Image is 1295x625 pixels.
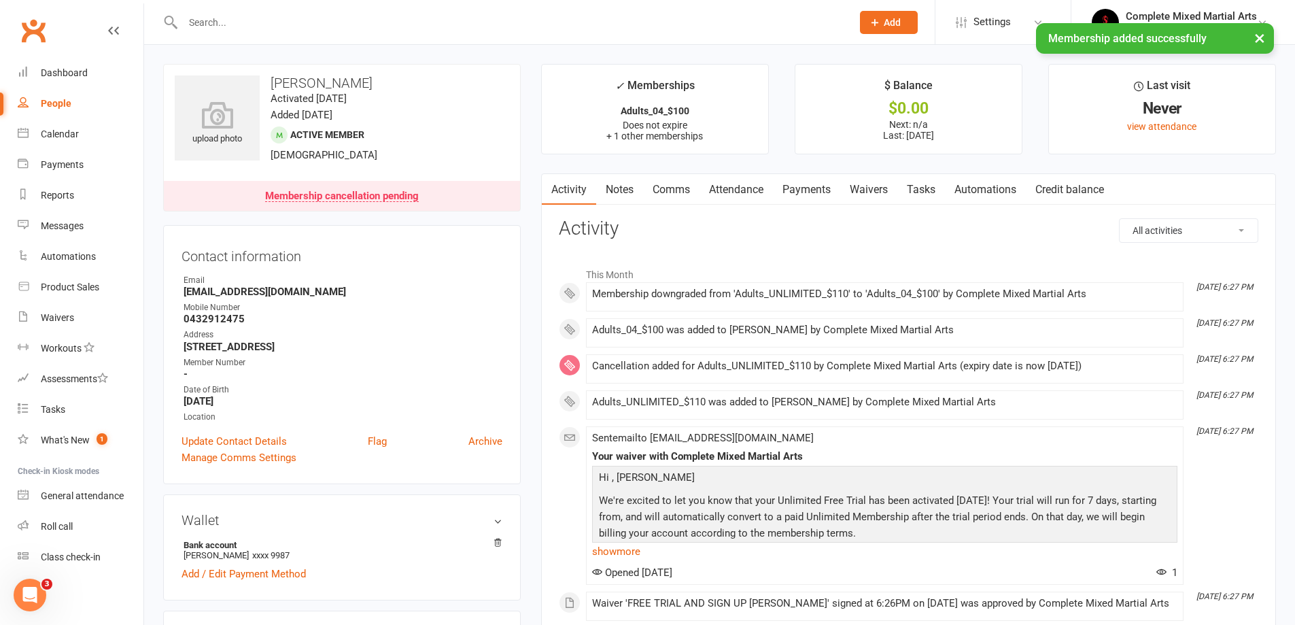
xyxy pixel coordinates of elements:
[184,384,502,396] div: Date of Birth
[18,333,143,364] a: Workouts
[175,75,509,90] h3: [PERSON_NAME]
[468,433,502,450] a: Archive
[596,174,643,205] a: Notes
[182,538,502,562] li: [PERSON_NAME]
[592,542,1177,561] a: show more
[18,511,143,542] a: Roll call
[290,129,364,140] span: Active member
[1126,10,1257,22] div: Complete Mixed Martial Arts
[18,272,143,303] a: Product Sales
[41,579,52,590] span: 3
[700,174,773,205] a: Attendance
[184,341,502,353] strong: [STREET_ADDRESS]
[808,101,1009,116] div: $0.00
[1196,354,1253,364] i: [DATE] 6:27 PM
[182,566,306,582] a: Add / Edit Payment Method
[1127,121,1196,132] a: view attendance
[1196,426,1253,436] i: [DATE] 6:27 PM
[252,550,290,560] span: xxxx 9987
[643,174,700,205] a: Comms
[41,220,84,231] div: Messages
[1134,77,1190,101] div: Last visit
[884,77,933,101] div: $ Balance
[973,7,1011,37] span: Settings
[1247,23,1272,52] button: ×
[542,174,596,205] a: Activity
[595,492,1174,545] p: We're excited to let you know that your Unlimited Free Trial has been activated [DATE]! Your tria...
[41,251,96,262] div: Automations
[615,80,624,92] i: ✓
[615,77,695,102] div: Memberships
[184,328,502,341] div: Address
[182,433,287,450] a: Update Contact Details
[18,58,143,88] a: Dashboard
[592,432,814,444] span: Sent email to [EMAIL_ADDRESS][DOMAIN_NAME]
[18,364,143,394] a: Assessments
[18,241,143,272] a: Automations
[1196,282,1253,292] i: [DATE] 6:27 PM
[559,260,1258,282] li: This Month
[184,395,502,407] strong: [DATE]
[41,521,73,532] div: Roll call
[184,411,502,424] div: Location
[14,579,46,611] iframe: Intercom live chat
[184,274,502,287] div: Email
[1196,592,1253,601] i: [DATE] 6:27 PM
[1196,318,1253,328] i: [DATE] 6:27 PM
[182,243,502,264] h3: Contact information
[18,88,143,119] a: People
[41,552,101,562] div: Class check-in
[773,174,840,205] a: Payments
[1126,22,1257,35] div: Complete Mixed Martial Arts
[1092,9,1119,36] img: thumb_image1717476369.png
[592,567,672,579] span: Opened [DATE]
[1196,390,1253,400] i: [DATE] 6:27 PM
[18,481,143,511] a: General attendance kiosk mode
[41,159,84,170] div: Payments
[41,190,74,201] div: Reports
[271,149,377,161] span: [DEMOGRAPHIC_DATA]
[41,129,79,139] div: Calendar
[592,360,1177,372] div: Cancellation added for Adults_UNLIMITED_$110 by Complete Mixed Martial Arts (expiry date is now [...
[182,450,296,466] a: Manage Comms Settings
[41,98,71,109] div: People
[897,174,945,205] a: Tasks
[595,469,1174,489] p: Hi , [PERSON_NAME]
[1036,23,1274,54] div: Membership added successfully
[41,435,90,445] div: What's New
[184,540,496,550] strong: Bank account
[18,180,143,211] a: Reports
[1156,567,1177,579] span: 1
[18,303,143,333] a: Waivers
[884,17,901,28] span: Add
[41,343,82,354] div: Workouts
[41,312,74,323] div: Waivers
[840,174,897,205] a: Waivers
[18,150,143,180] a: Payments
[18,542,143,573] a: Class kiosk mode
[97,433,107,445] span: 1
[41,282,99,292] div: Product Sales
[184,301,502,314] div: Mobile Number
[184,286,502,298] strong: [EMAIL_ADDRESS][DOMAIN_NAME]
[265,191,419,202] div: Membership cancellation pending
[41,373,108,384] div: Assessments
[18,394,143,425] a: Tasks
[184,313,502,325] strong: 0432912475
[16,14,50,48] a: Clubworx
[592,396,1177,408] div: Adults_UNLIMITED_$110 was added to [PERSON_NAME] by Complete Mixed Martial Arts
[592,451,1177,462] div: Your waiver with Complete Mixed Martial Arts
[182,513,502,528] h3: Wallet
[592,598,1177,609] div: Waiver 'FREE TRIAL AND SIGN UP [PERSON_NAME]' signed at 6:26PM on [DATE] was approved by Complete...
[559,218,1258,239] h3: Activity
[41,404,65,415] div: Tasks
[860,11,918,34] button: Add
[179,13,842,32] input: Search...
[945,174,1026,205] a: Automations
[606,131,703,141] span: + 1 other memberships
[184,368,502,380] strong: -
[184,356,502,369] div: Member Number
[1026,174,1113,205] a: Credit balance
[18,119,143,150] a: Calendar
[621,105,689,116] strong: Adults_04_$100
